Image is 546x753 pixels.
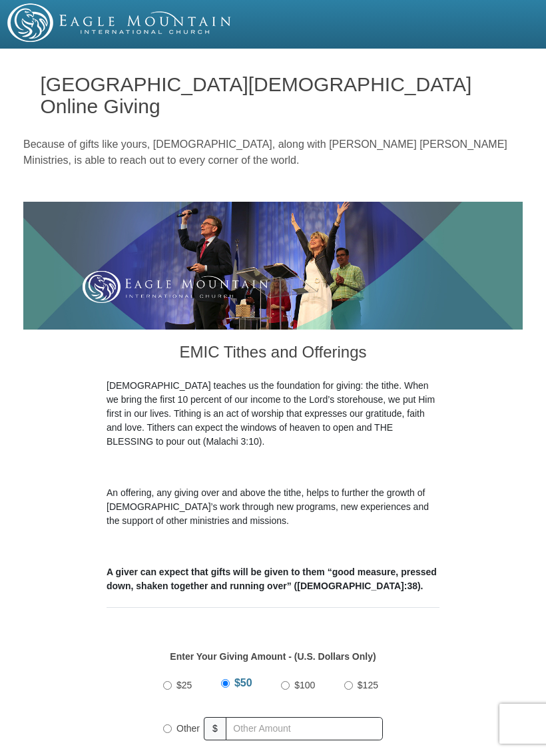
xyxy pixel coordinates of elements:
b: A giver can expect that gifts will be given to them “good measure, pressed down, shaken together ... [107,567,437,591]
strong: Enter Your Giving Amount - (U.S. Dollars Only) [170,651,376,662]
span: $50 [234,677,252,688]
p: Because of gifts like yours, [DEMOGRAPHIC_DATA], along with [PERSON_NAME] [PERSON_NAME] Ministrie... [23,136,523,168]
span: Other [176,723,200,734]
span: $25 [176,680,192,690]
p: [DEMOGRAPHIC_DATA] teaches us the foundation for giving: the tithe. When we bring the first 10 pe... [107,379,439,449]
span: $125 [358,680,378,690]
h1: [GEOGRAPHIC_DATA][DEMOGRAPHIC_DATA] Online Giving [41,73,506,117]
img: EMIC [7,3,232,42]
input: Other Amount [226,717,383,740]
h3: EMIC Tithes and Offerings [107,330,439,379]
p: An offering, any giving over and above the tithe, helps to further the growth of [DEMOGRAPHIC_DAT... [107,486,439,528]
span: $ [204,717,226,740]
span: $100 [294,680,315,690]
